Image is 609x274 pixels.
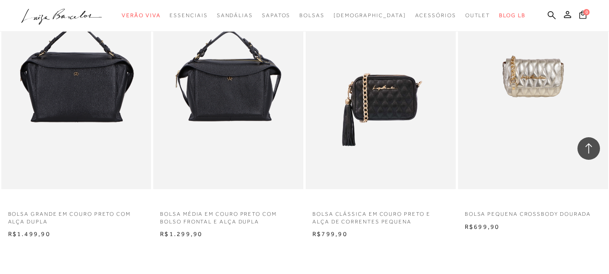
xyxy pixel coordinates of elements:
span: R$699,90 [465,223,500,230]
a: BOLSA MÉDIA EM COURO PRETO COM BOLSO FRONTAL E ALÇA DUPLA [153,205,303,226]
a: categoryNavScreenReaderText [122,7,160,24]
span: Outlet [465,12,490,19]
span: R$1.499,90 [8,230,50,237]
span: Sandálias [217,12,253,19]
span: Verão Viva [122,12,160,19]
span: BLOG LB [499,12,525,19]
span: Bolsas [299,12,325,19]
span: Essenciais [169,12,207,19]
span: Sapatos [262,12,290,19]
a: BOLSA CLÁSSICA EM COURO PRETO E ALÇA DE CORRENTES PEQUENA [306,205,456,226]
a: categoryNavScreenReaderText [169,7,207,24]
span: R$1.299,90 [160,230,202,237]
a: categoryNavScreenReaderText [217,7,253,24]
button: 0 [577,10,589,22]
a: categoryNavScreenReaderText [465,7,490,24]
a: categoryNavScreenReaderText [415,7,456,24]
span: R$799,90 [312,230,348,237]
a: BOLSA GRANDE EM COURO PRETO COM ALÇA DUPLA [1,205,151,226]
a: BLOG LB [499,7,525,24]
span: [DEMOGRAPHIC_DATA] [334,12,406,19]
a: noSubCategoriesText [334,7,406,24]
span: 0 [583,9,590,15]
a: categoryNavScreenReaderText [262,7,290,24]
span: Acessórios [415,12,456,19]
a: BOLSA PEQUENA CROSSBODY DOURADA [458,205,608,218]
a: categoryNavScreenReaderText [299,7,325,24]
